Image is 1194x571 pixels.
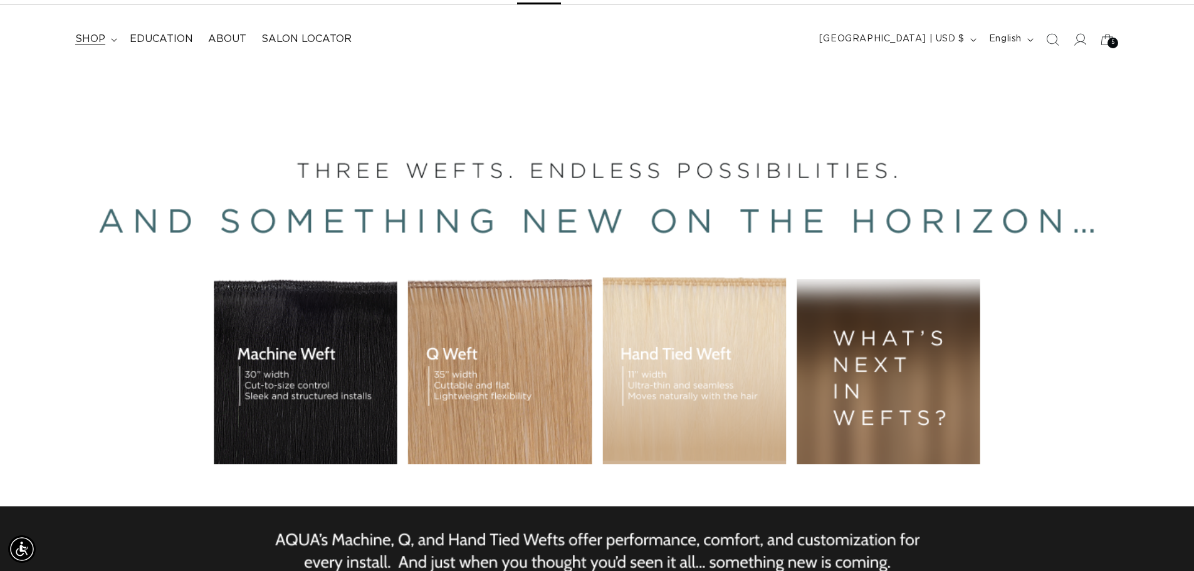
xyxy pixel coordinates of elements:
[982,28,1039,51] button: English
[208,33,246,46] span: About
[254,25,359,53] a: Salon Locator
[68,25,122,53] summary: shop
[75,33,105,46] span: shop
[1039,26,1066,53] summary: Search
[989,33,1022,46] span: English
[819,33,965,46] span: [GEOGRAPHIC_DATA] | USD $
[1111,38,1115,48] span: 5
[8,535,36,563] div: Accessibility Menu
[261,33,352,46] span: Salon Locator
[122,25,201,53] a: Education
[130,33,193,46] span: Education
[201,25,254,53] a: About
[812,28,982,51] button: [GEOGRAPHIC_DATA] | USD $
